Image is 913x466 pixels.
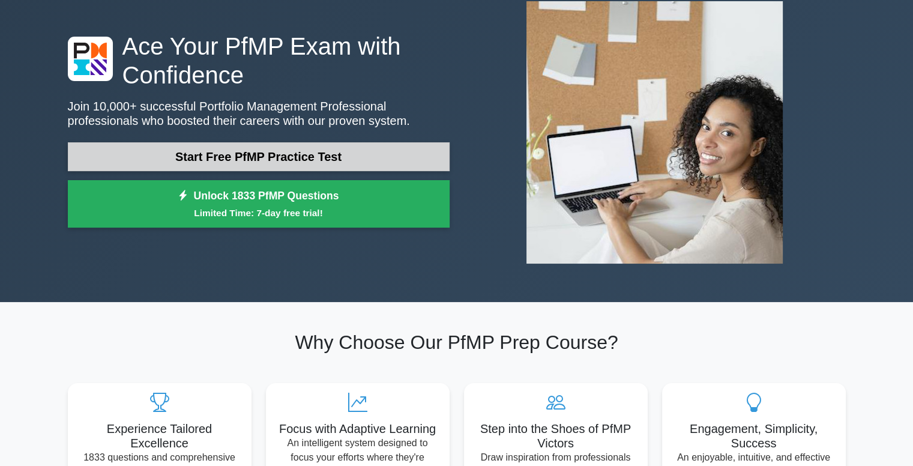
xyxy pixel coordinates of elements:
[68,32,450,89] h1: Ace Your PfMP Exam with Confidence
[83,206,435,220] small: Limited Time: 7-day free trial!
[68,331,846,354] h2: Why Choose Our PfMP Prep Course?
[77,422,242,450] h5: Experience Tailored Excellence
[68,180,450,228] a: Unlock 1833 PfMP QuestionsLimited Time: 7-day free trial!
[68,142,450,171] a: Start Free PfMP Practice Test
[276,422,440,436] h5: Focus with Adaptive Learning
[474,422,638,450] h5: Step into the Shoes of PfMP Victors
[672,422,836,450] h5: Engagement, Simplicity, Success
[68,99,450,128] p: Join 10,000+ successful Portfolio Management Professional professionals who boosted their careers...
